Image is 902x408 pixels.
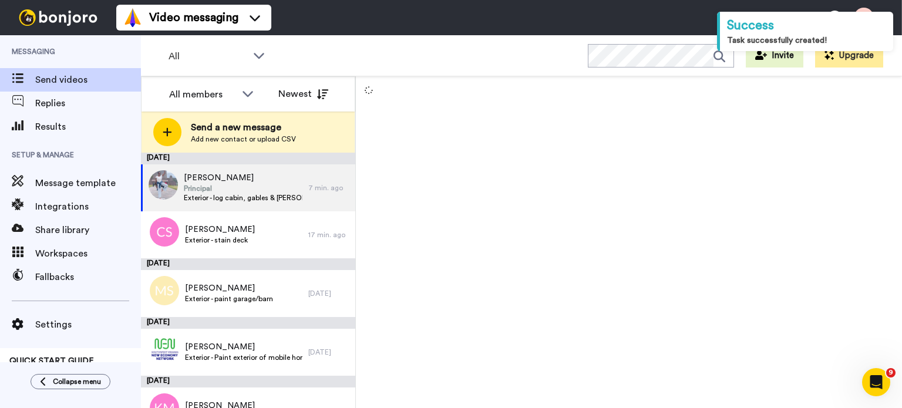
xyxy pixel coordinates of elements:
[35,318,141,332] span: Settings
[185,341,302,353] span: [PERSON_NAME]
[746,44,803,68] button: Invite
[886,368,896,377] span: 9
[150,335,179,364] img: 8c68ad93-7c0c-4ff9-a9e7-f2f7414faaa9.png
[185,282,273,294] span: [PERSON_NAME]
[169,49,247,63] span: All
[185,224,255,235] span: [PERSON_NAME]
[862,368,890,396] iframe: Intercom live chat
[270,82,337,106] button: Newest
[191,120,296,134] span: Send a new message
[308,348,349,357] div: [DATE]
[185,294,273,304] span: Exterior - paint garage/barn
[35,120,141,134] span: Results
[149,9,238,26] span: Video messaging
[35,270,141,284] span: Fallbacks
[35,73,141,87] span: Send videos
[184,184,302,193] span: Principal
[169,87,236,102] div: All members
[191,134,296,144] span: Add new contact or upload CSV
[31,374,110,389] button: Collapse menu
[150,276,179,305] img: ms.png
[35,176,141,190] span: Message template
[815,44,883,68] button: Upgrade
[53,377,101,386] span: Collapse menu
[123,8,142,27] img: vm-color.svg
[727,16,886,35] div: Success
[308,183,349,193] div: 7 min. ago
[727,35,886,46] div: Task successfully created!
[308,230,349,240] div: 17 min. ago
[35,96,141,110] span: Replies
[184,172,302,184] span: [PERSON_NAME]
[141,376,355,387] div: [DATE]
[184,193,302,203] span: Exterior - log cabin, gables & [PERSON_NAME], soffit & fascia
[141,317,355,329] div: [DATE]
[308,289,349,298] div: [DATE]
[14,9,102,26] img: bj-logo-header-white.svg
[149,170,178,200] img: 98bb060d-4b55-4bd1-aa18-f7526a177d76.jpg
[9,357,94,365] span: QUICK START GUIDE
[150,217,179,247] img: cs.png
[141,258,355,270] div: [DATE]
[141,153,355,164] div: [DATE]
[185,353,302,362] span: Exterior - Paint exterior of mobile home
[185,235,255,245] span: Exterior - stain deck
[35,247,141,261] span: Workspaces
[35,200,141,214] span: Integrations
[35,223,141,237] span: Share library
